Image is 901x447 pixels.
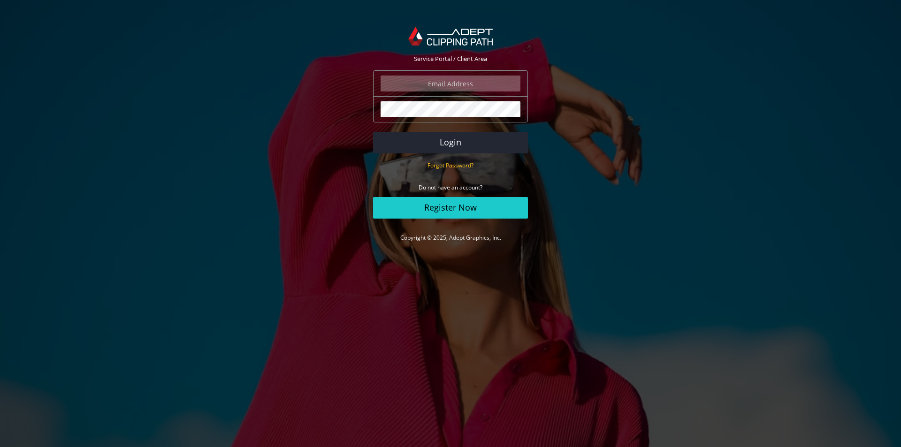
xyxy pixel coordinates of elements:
input: Email Address [381,76,520,91]
button: Login [373,132,528,153]
small: Do not have an account? [419,183,482,191]
span: Service Portal / Client Area [414,54,487,63]
a: Register Now [373,197,528,219]
a: Forgot Password? [428,161,473,169]
a: Copyright © 2025, Adept Graphics, Inc. [400,234,501,242]
img: Adept Graphics [408,27,492,45]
